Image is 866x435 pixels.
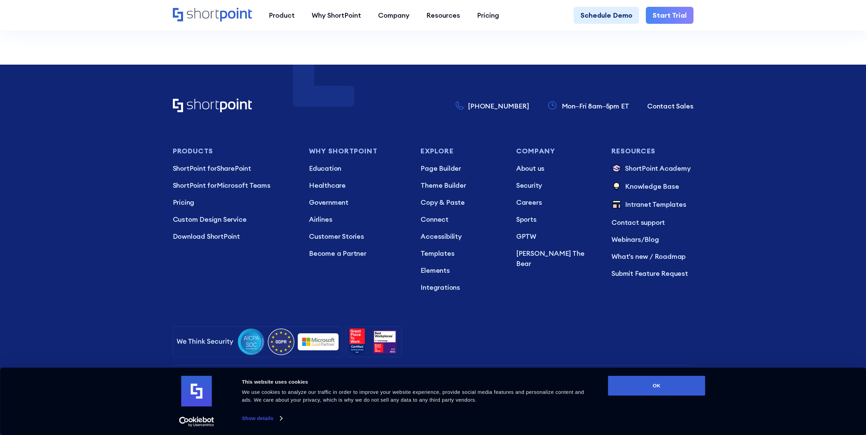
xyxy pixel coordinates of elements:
a: Submit Feature Request [611,268,693,279]
a: Government [309,197,407,207]
button: OK [608,376,705,396]
a: Contact support [611,217,693,228]
p: [PHONE_NUMBER] [468,101,529,111]
a: Download ShortPoint [173,231,296,241]
h3: Products [173,147,296,155]
a: Blog [644,235,659,244]
a: Healthcare [309,180,407,190]
span: ShortPoint for [173,181,217,189]
a: Sports [516,214,598,224]
div: Why ShortPoint [312,10,361,20]
a: Home [173,99,252,113]
a: Product [260,7,303,24]
p: SharePoint [173,163,296,173]
h3: Resources [611,147,693,155]
p: / [611,234,693,245]
a: Integrations [421,282,502,292]
a: Knowledge Base [611,181,693,193]
a: Usercentrics Cookiebot - opens in a new window [167,417,226,427]
a: Intranet Templates [611,199,693,211]
a: Pricing [469,7,508,24]
a: Elements [421,265,502,275]
a: Start Trial [646,7,693,24]
img: logo [181,376,212,406]
a: Resources [418,7,469,24]
div: Company [378,10,409,20]
h3: Why Shortpoint [309,147,407,155]
a: ShortPoint forMicrosoft Teams [173,180,296,190]
span: We use cookies to analyze our traffic in order to improve your website experience, provide social... [242,389,584,403]
a: Theme Builder [421,180,502,190]
a: Templates [421,248,502,258]
p: Microsoft Teams [173,180,296,190]
a: Show details [242,413,282,423]
a: Copy & Paste [421,197,502,207]
p: ShortPoint Academy [625,163,690,174]
a: Company [370,7,418,24]
a: [PHONE_NUMBER] [456,101,529,111]
a: Become a Partner [309,248,407,258]
a: Pricing [173,197,296,207]
a: ShortPoint forSharePoint [173,163,296,173]
a: About us [516,163,598,173]
a: Airlines [309,214,407,224]
a: Schedule Demo [574,7,639,24]
a: Connect [421,214,502,224]
a: What's new / Roadmap [611,251,693,262]
a: Webinars [611,235,641,244]
a: Contact Sales [647,101,693,111]
div: Pricing [477,10,499,20]
a: Page Builder [421,163,502,173]
a: Security [516,180,598,190]
h3: Company [516,147,598,155]
a: ShortPoint Academy [611,163,693,174]
h3: Explore [421,147,502,155]
span: ShortPoint for [173,164,217,172]
div: Product [269,10,295,20]
div: Resources [426,10,460,20]
a: Careers [516,197,598,207]
a: Home [173,8,252,22]
a: Accessibility [421,231,502,241]
a: Custom Design Service [173,214,296,224]
p: Mon–Fri 8am–5pm ET [562,101,629,111]
a: Why ShortPoint [303,7,370,24]
div: This website uses cookies [242,378,593,386]
a: GPTW [516,231,598,241]
p: Knowledge Base [625,181,679,193]
p: Intranet Templates [625,199,686,211]
a: Education [309,163,407,173]
a: Customer Stories [309,231,407,241]
a: [PERSON_NAME] The Bear [516,248,598,269]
